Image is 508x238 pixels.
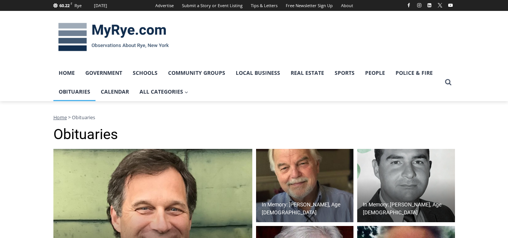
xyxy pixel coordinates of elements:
[72,114,95,121] span: Obituaries
[80,64,127,82] a: Government
[435,1,444,10] a: X
[285,64,329,82] a: Real Estate
[74,2,82,9] div: Rye
[262,201,352,217] h2: In Memory: [PERSON_NAME], Age [DEMOGRAPHIC_DATA]
[256,149,354,223] a: In Memory: [PERSON_NAME], Age [DEMOGRAPHIC_DATA]
[329,64,360,82] a: Sports
[140,88,188,96] span: All Categories
[134,82,194,101] a: All Categories
[441,76,455,89] button: View Search Form
[404,1,413,10] a: Facebook
[94,2,107,9] div: [DATE]
[127,64,163,82] a: Schools
[53,18,174,57] img: MyRye.com
[163,64,230,82] a: Community Groups
[357,149,455,223] img: Obituary - Eugene Mulhern
[68,114,71,121] span: >
[390,64,438,82] a: Police & Fire
[53,114,67,121] a: Home
[363,201,453,217] h2: In Memory: [PERSON_NAME], Age [DEMOGRAPHIC_DATA]
[415,1,424,10] a: Instagram
[53,64,80,82] a: Home
[256,149,354,223] img: Obituary - John Gleason
[357,149,455,223] a: In Memory: [PERSON_NAME], Age [DEMOGRAPHIC_DATA]
[59,3,70,8] span: 60.22
[96,82,134,101] a: Calendar
[53,114,455,121] nav: Breadcrumbs
[53,126,455,143] h1: Obituaries
[71,2,72,6] span: F
[446,1,455,10] a: YouTube
[230,64,285,82] a: Local Business
[53,64,441,102] nav: Primary Navigation
[53,82,96,101] a: Obituaries
[425,1,434,10] a: Linkedin
[360,64,390,82] a: People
